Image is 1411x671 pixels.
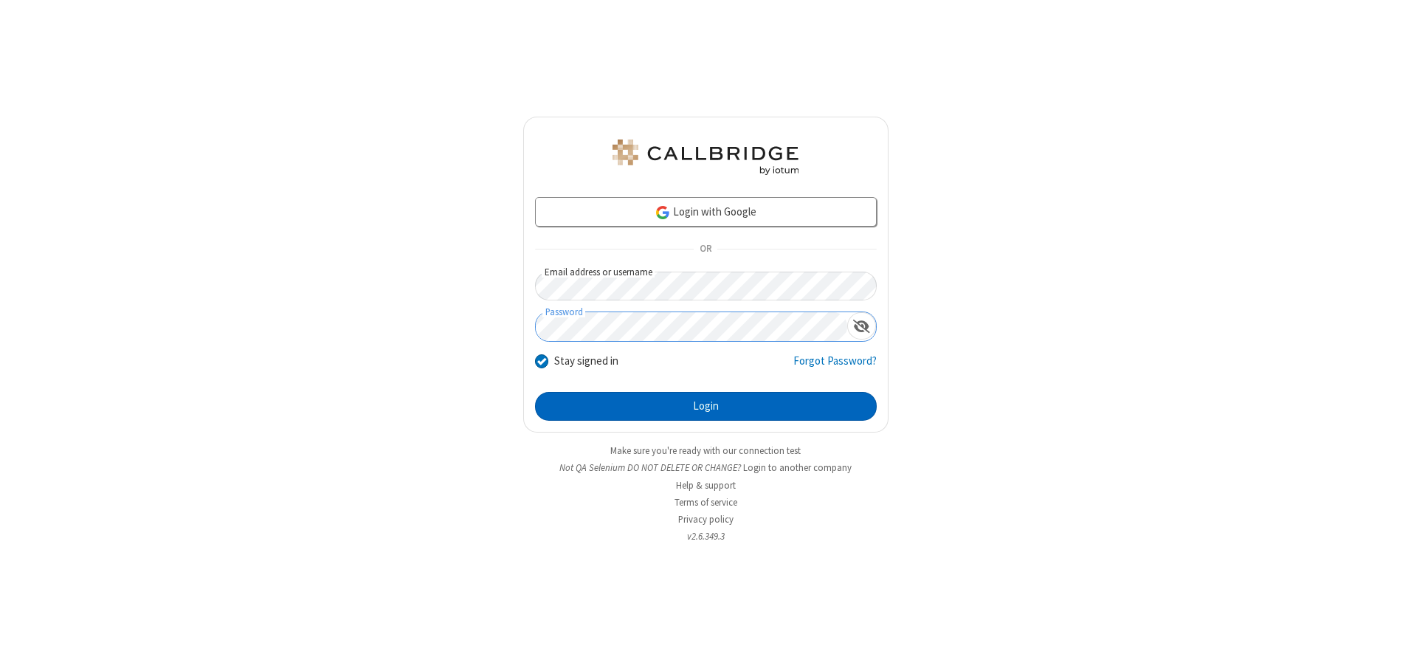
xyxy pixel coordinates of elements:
button: Login to another company [743,461,852,475]
li: v2.6.349.3 [523,529,889,543]
a: Login with Google [535,197,877,227]
input: Email address or username [535,272,877,300]
li: Not QA Selenium DO NOT DELETE OR CHANGE? [523,461,889,475]
img: QA Selenium DO NOT DELETE OR CHANGE [610,140,801,175]
button: Login [535,392,877,421]
a: Make sure you're ready with our connection test [610,444,801,457]
a: Terms of service [675,496,737,509]
a: Forgot Password? [793,353,877,381]
img: google-icon.png [655,204,671,221]
input: Password [536,312,847,341]
div: Show password [847,312,876,340]
label: Stay signed in [554,353,618,370]
a: Help & support [676,479,736,492]
a: Privacy policy [678,513,734,526]
span: OR [694,239,717,260]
